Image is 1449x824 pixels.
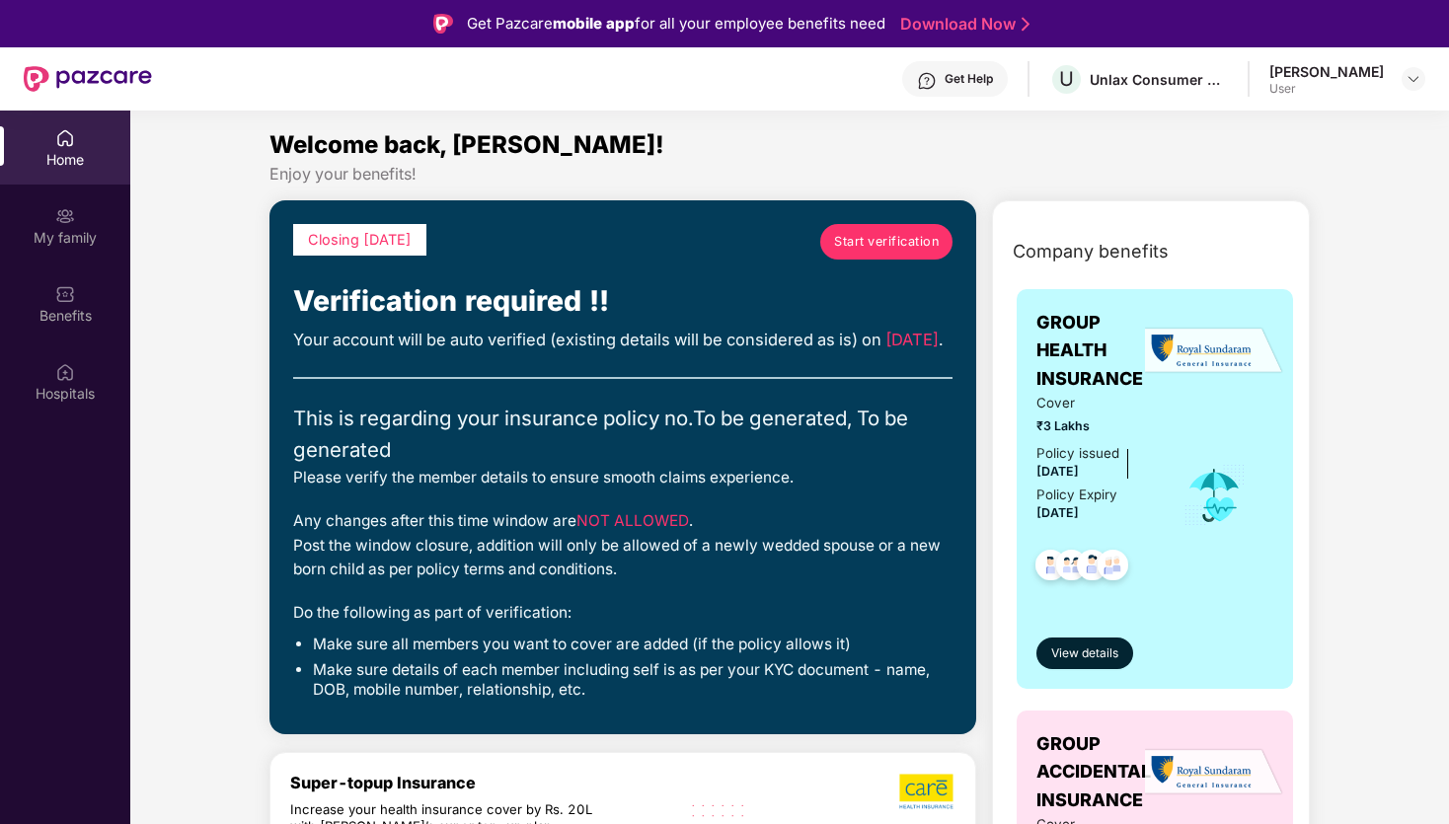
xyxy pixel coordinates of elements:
span: Closing [DATE] [308,231,412,248]
span: Cover [1036,393,1155,413]
span: View details [1051,644,1118,663]
img: Logo [433,14,453,34]
img: Stroke [1022,14,1030,35]
div: Policy Expiry [1036,485,1117,505]
li: Make sure details of each member including self is as per your KYC document - name, DOB, mobile n... [313,660,953,701]
img: svg+xml;base64,PHN2ZyB4bWxucz0iaHR0cDovL3d3dy53My5vcmcvMjAwMC9zdmciIHdpZHRoPSI0OC45NDMiIGhlaWdodD... [1027,544,1075,592]
img: insurerLogo [1145,327,1283,375]
span: [DATE] [885,330,939,349]
div: Enjoy your benefits! [269,164,1310,185]
div: Get Pazcare for all your employee benefits need [467,12,885,36]
li: Make sure all members you want to cover are added (if the policy allows it) [313,635,953,654]
img: insurerLogo [1145,748,1283,796]
span: ₹3 Lakhs [1036,416,1155,435]
div: [PERSON_NAME] [1269,62,1384,81]
span: GROUP ACCIDENTAL INSURANCE [1036,730,1155,814]
div: Please verify the member details to ensure smooth claims experience. [293,466,953,489]
img: icon [1182,463,1247,528]
a: Start verification [820,224,953,260]
img: svg+xml;base64,PHN2ZyB4bWxucz0iaHR0cDovL3d3dy53My5vcmcvMjAwMC9zdmciIHdpZHRoPSI0OC45NDMiIGhlaWdodD... [1089,544,1137,592]
img: svg+xml;base64,PHN2ZyBpZD0iSGVscC0zMngzMiIgeG1sbnM9Imh0dHA6Ly93d3cudzMub3JnLzIwMDAvc3ZnIiB3aWR0aD... [917,71,937,91]
div: User [1269,81,1384,97]
img: svg+xml;base64,PHN2ZyB3aWR0aD0iMjAiIGhlaWdodD0iMjAiIHZpZXdCb3g9IjAgMCAyMCAyMCIgZmlsbD0ibm9uZSIgeG... [55,206,75,226]
img: svg+xml;base64,PHN2ZyBpZD0iQmVuZWZpdHMiIHhtbG5zPSJodHRwOi8vd3d3LnczLm9yZy8yMDAwL3N2ZyIgd2lkdGg9Ij... [55,284,75,304]
div: Super-topup Insurance [290,773,678,792]
div: This is regarding your insurance policy no. To be generated, To be generated [293,403,953,466]
a: Download Now [900,14,1024,35]
span: U [1059,67,1074,91]
img: svg+xml;base64,PHN2ZyBpZD0iSG9tZSIgeG1sbnM9Imh0dHA6Ly93d3cudzMub3JnLzIwMDAvc3ZnIiB3aWR0aD0iMjAiIG... [55,128,75,148]
div: Do the following as part of verification: [293,601,953,625]
div: Policy issued [1036,443,1119,464]
span: GROUP HEALTH INSURANCE [1036,309,1155,393]
span: Company benefits [1013,238,1169,265]
img: svg+xml;base64,PHN2ZyB4bWxucz0iaHR0cDovL3d3dy53My5vcmcvMjAwMC9zdmciIHdpZHRoPSI0OC45MTUiIGhlaWdodD... [1047,544,1096,592]
strong: mobile app [553,14,635,33]
span: [DATE] [1036,464,1079,479]
img: b5dec4f62d2307b9de63beb79f102df3.png [899,773,955,810]
img: svg+xml;base64,PHN2ZyBpZD0iRHJvcGRvd24tMzJ4MzIiIHhtbG5zPSJodHRwOi8vd3d3LnczLm9yZy8yMDAwL3N2ZyIgd2... [1406,71,1421,87]
span: [DATE] [1036,505,1079,520]
div: Unlax Consumer Solutions Private Limited [1090,70,1228,89]
span: Welcome back, [PERSON_NAME]! [269,130,664,159]
img: New Pazcare Logo [24,66,152,92]
div: Any changes after this time window are . Post the window closure, addition will only be allowed o... [293,509,953,581]
div: Your account will be auto verified (existing details will be considered as is) on . [293,328,953,353]
span: NOT ALLOWED [576,511,689,530]
img: svg+xml;base64,PHN2ZyB4bWxucz0iaHR0cDovL3d3dy53My5vcmcvMjAwMC9zdmciIHdpZHRoPSI0OC45NDMiIGhlaWdodD... [1068,544,1116,592]
div: Verification required !! [293,279,953,324]
span: Start verification [834,232,939,252]
img: svg+xml;base64,PHN2ZyBpZD0iSG9zcGl0YWxzIiB4bWxucz0iaHR0cDovL3d3dy53My5vcmcvMjAwMC9zdmciIHdpZHRoPS... [55,362,75,382]
div: Get Help [945,71,993,87]
button: View details [1036,637,1133,669]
